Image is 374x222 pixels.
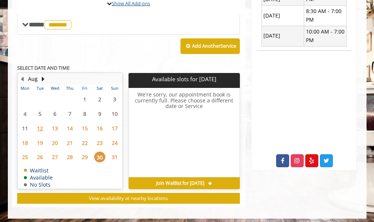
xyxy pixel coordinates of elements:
button: Aug [28,75,38,83]
span: 19 [34,137,46,148]
span: 31 [109,152,120,162]
span: 23 [94,137,105,148]
td: Select day17 [107,121,122,136]
span: 12 [34,123,46,134]
th: Mon [18,85,33,92]
span: 20 [49,137,61,148]
b: Add Another Service [192,42,236,49]
span: 25 [19,152,31,162]
button: Previous Month [19,75,25,83]
span: 14 [64,123,75,134]
span: 27 [49,152,61,162]
th: Fri [77,85,92,92]
span: 17 [109,123,120,134]
td: Select day13 [47,121,62,136]
h6: We're sorry, our appointment book is currently full. Please choose a different date or Service [129,92,239,174]
td: Select day27 [47,150,62,165]
td: Select day12 [33,121,47,136]
th: Tue [33,85,47,92]
td: Select day28 [62,150,77,165]
td: Select day16 [92,121,107,136]
td: Select day30 [92,150,107,165]
td: Select day15 [77,121,92,136]
b: SELECT DATE AND TIME [17,64,69,71]
span: 28 [64,152,75,162]
th: Thu [62,85,77,92]
td: Select day22 [77,136,92,150]
td: Select day19 [33,136,47,150]
span: View availability at nearby locations [89,195,168,202]
span: 18 [19,137,31,148]
span: 30 [94,152,105,162]
span: 26 [34,152,46,162]
p: Available slots for [DATE] [132,76,237,82]
button: Add AnotherService [180,38,240,54]
span: 16 [94,123,105,134]
th: Sun [107,85,122,92]
td: No Slots [24,182,53,187]
span: 29 [79,152,90,162]
span: Join Waitlist for [DATE] [156,180,204,186]
span: 13 [49,123,61,134]
td: 8:30 AM - 7:00 PM [304,5,346,26]
th: Sat [92,85,107,92]
span: 15 [79,123,90,134]
td: Select day29 [77,150,92,165]
td: Waitlist [24,168,53,173]
button: View availability at nearby locations [17,193,240,204]
td: Select day26 [33,150,47,165]
button: Next Month [40,75,46,83]
td: Select day23 [92,136,107,150]
td: Select day24 [107,136,122,150]
span: 24 [109,137,120,148]
span: 21 [64,137,75,148]
td: 10:00 AM - 7:00 PM [304,26,346,46]
td: Select day18 [18,136,33,150]
td: Select day21 [62,136,77,150]
td: Available [24,175,53,180]
td: Select day14 [62,121,77,136]
td: Select day31 [107,150,122,165]
td: [DATE] [262,5,304,26]
th: Wed [47,85,62,92]
td: Select day20 [47,136,62,150]
td: Select day25 [18,150,33,165]
span: 22 [79,137,90,148]
td: [DATE] [262,26,304,46]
